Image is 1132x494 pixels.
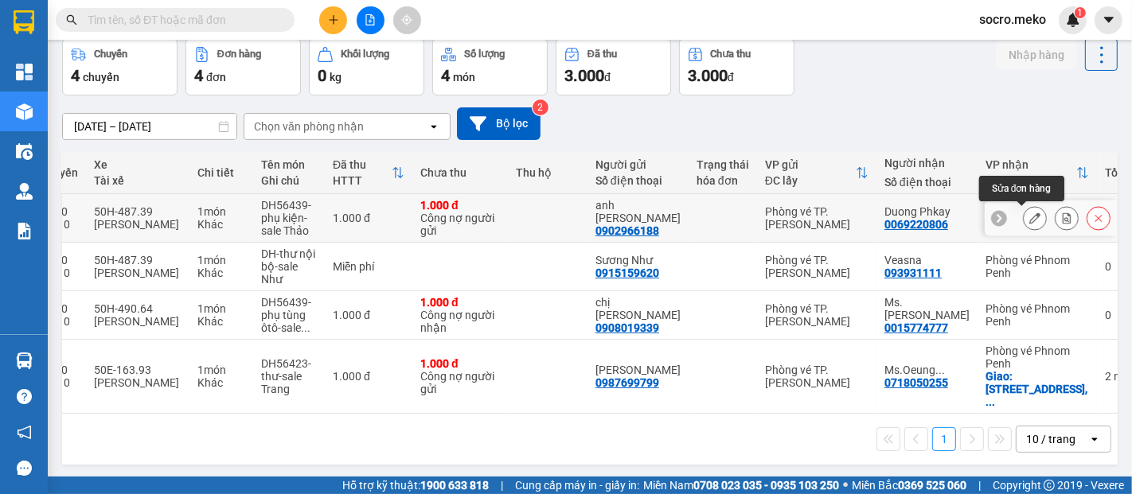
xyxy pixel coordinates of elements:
[333,212,404,224] div: 1.000 đ
[261,296,317,334] div: DH56439-phụ tùng ôtô-sale thảo
[197,266,245,279] div: Khác
[432,38,548,95] button: Số lượng4món
[884,321,948,334] div: 0015774777
[978,476,981,494] span: |
[197,205,245,218] div: 1 món
[342,476,489,494] span: Hỗ trợ kỹ thuật:
[197,364,245,376] div: 1 món
[884,254,970,266] div: Veasna
[94,376,182,389] div: [PERSON_NAME]
[765,254,869,279] div: Phòng vé TP. [PERSON_NAME]
[711,49,751,60] div: Chưa thu
[1095,6,1122,34] button: caret-down
[333,309,404,321] div: 1.000 đ
[94,205,182,218] div: 50H-487.39
[1102,13,1116,27] span: caret-down
[595,296,681,321] div: chị Minh Thảo
[978,152,1097,194] th: Toggle SortBy
[420,296,500,309] div: 1.000 đ
[595,364,681,376] div: Anh Sơn
[261,174,317,187] div: Ghi chú
[261,199,317,237] div: DH56439-phụ kiện-sale Thảo
[301,321,310,334] span: ...
[88,11,275,29] input: Tìm tên, số ĐT hoặc mã đơn
[932,427,956,451] button: 1
[197,302,245,315] div: 1 món
[261,247,317,286] div: DH-thư nội bộ-sale Như
[16,352,33,369] img: warehouse-icon
[464,49,505,60] div: Số lượng
[254,119,364,134] div: Chọn văn phòng nhận
[1044,480,1055,491] span: copyright
[1023,206,1047,230] div: Sửa đơn hàng
[63,114,236,139] input: Select a date range.
[420,212,500,237] div: Công nợ người gửi
[185,38,301,95] button: Đơn hàng4đơn
[986,302,1089,328] div: Phòng vé Phnom Penh
[697,174,749,187] div: hóa đơn
[197,218,245,231] div: Khác
[728,71,734,84] span: đ
[197,254,245,266] div: 1 món
[206,71,226,84] span: đơn
[595,254,681,266] div: Sương Như
[643,476,839,494] span: Miền Nam
[94,218,182,231] div: [PERSON_NAME]
[986,395,995,408] span: ...
[333,174,392,187] div: HTTT
[94,266,182,279] div: [PERSON_NAME]
[765,174,856,187] div: ĐC lấy
[94,158,182,171] div: Xe
[979,176,1064,201] div: Sửa đơn hàng
[420,479,489,492] strong: 1900 633 818
[94,364,182,376] div: 50E-163.93
[1088,433,1101,445] svg: open
[16,143,33,160] img: warehouse-icon
[693,479,839,492] strong: 0708 023 035 - 0935 103 250
[533,99,548,115] sup: 2
[333,260,404,273] div: Miễn phí
[441,66,450,85] span: 4
[420,370,500,395] div: Công nợ người gửi
[94,315,182,328] div: [PERSON_NAME]
[556,38,671,95] button: Đã thu3.000đ
[884,376,948,389] div: 0718050255
[420,309,500,334] div: Công nợ người nhận
[595,266,659,279] div: 0915159620
[14,10,34,34] img: logo-vxr
[935,364,945,376] span: ...
[884,176,970,189] div: Số điện thoại
[71,66,80,85] span: 4
[884,205,970,218] div: Duong Phkay
[1075,7,1086,18] sup: 1
[884,157,970,169] div: Người nhận
[333,370,404,383] div: 1.000 đ
[852,476,966,494] span: Miền Bắc
[194,66,203,85] span: 4
[261,357,317,395] div: DH56423-thư-sale Trang
[1066,13,1080,27] img: icon-new-feature
[17,389,32,404] span: question-circle
[217,49,261,60] div: Đơn hàng
[420,357,500,370] div: 1.000 đ
[325,152,412,194] th: Toggle SortBy
[16,183,33,200] img: warehouse-icon
[83,71,119,84] span: chuyến
[94,254,182,266] div: 50H-487.39
[765,205,869,231] div: Phòng vé TP. [PERSON_NAME]
[516,166,580,179] div: Thu hộ
[765,158,856,171] div: VP gửi
[457,107,541,140] button: Bộ lọc
[884,364,970,376] div: Ms.Oeung Savun - VIETTEL (CAMBODIA) PTE.LTD
[197,166,245,179] div: Chi tiết
[757,152,876,194] th: Toggle SortBy
[765,364,869,389] div: Phòng vé TP. [PERSON_NAME]
[1077,7,1083,18] span: 1
[62,38,178,95] button: Chuyến4chuyến
[986,254,1089,279] div: Phòng vé Phnom Penh
[884,266,942,279] div: 093931111
[261,158,317,171] div: Tên món
[420,166,500,179] div: Chưa thu
[986,370,1089,408] div: Giao: Building #199, Street 245, Sangkat Toul Svay Prey 2, Khan Boeng
[587,49,617,60] div: Đã thu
